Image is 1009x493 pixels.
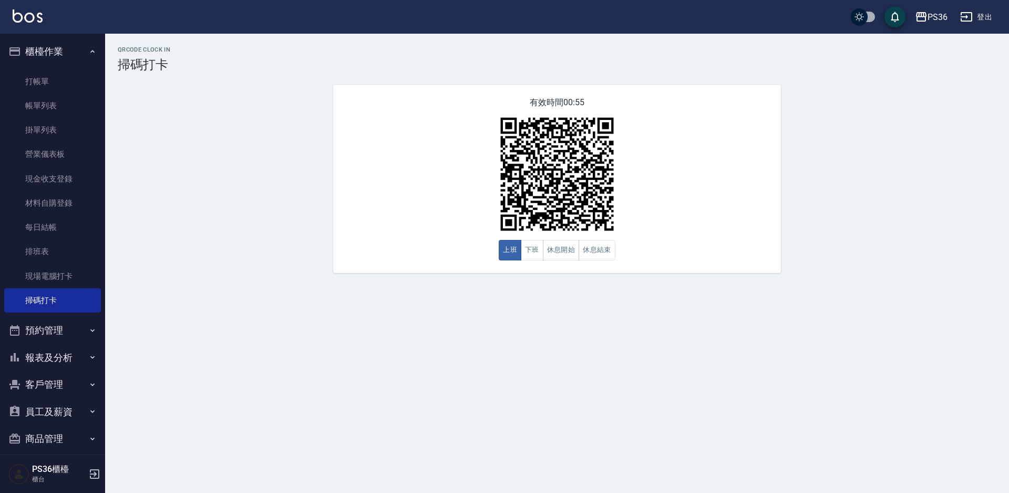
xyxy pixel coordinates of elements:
[543,240,580,260] button: 休息開始
[4,317,101,344] button: 預約管理
[118,46,996,53] h2: QRcode Clock In
[4,264,101,288] a: 現場電腦打卡
[13,9,43,23] img: Logo
[4,288,101,313] a: 掃碼打卡
[956,7,996,27] button: 登出
[521,240,543,260] button: 下班
[911,6,952,28] button: PS36
[4,452,101,480] button: 資料設定
[4,398,101,426] button: 員工及薪資
[4,38,101,65] button: 櫃檯作業
[4,215,101,239] a: 每日結帳
[4,142,101,166] a: 營業儀表板
[4,69,101,94] a: 打帳單
[32,475,86,484] p: 櫃台
[4,191,101,215] a: 材料自購登錄
[579,240,615,260] button: 休息結束
[499,240,521,260] button: 上班
[8,464,29,485] img: Person
[4,118,101,142] a: 掛單列表
[4,167,101,191] a: 現金收支登錄
[4,425,101,452] button: 商品管理
[4,344,101,371] button: 報表及分析
[928,11,948,24] div: PS36
[333,85,781,273] div: 有效時間 00:55
[884,6,905,27] button: save
[32,464,86,475] h5: PS36櫃檯
[118,57,996,72] h3: 掃碼打卡
[4,239,101,264] a: 排班表
[4,94,101,118] a: 帳單列表
[4,371,101,398] button: 客戶管理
